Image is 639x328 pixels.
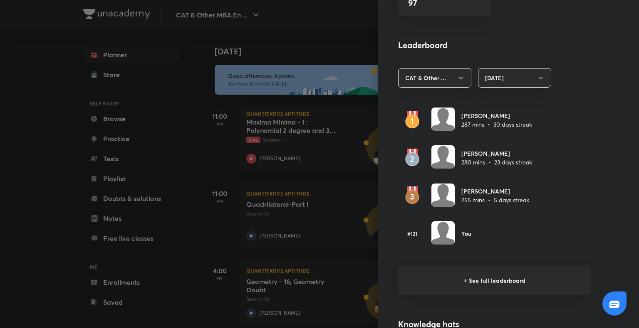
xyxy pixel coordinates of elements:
h4: Leaderboard [398,39,591,51]
h6: [PERSON_NAME] [461,187,529,196]
button: CAT & Other ... [398,68,471,88]
img: Avatar [431,221,455,245]
h6: #121 [398,230,426,237]
p: 287 mins • 30 days streak [461,120,532,129]
h6: [PERSON_NAME] [461,149,532,158]
img: rank3.svg [398,186,426,205]
p: 255 mins • 5 days streak [461,196,529,204]
img: Avatar [431,145,455,169]
h6: [PERSON_NAME] [461,111,532,120]
h6: You [461,229,471,238]
button: [DATE] [478,68,551,88]
img: Avatar [431,184,455,207]
h6: + See full leaderboard [398,266,591,295]
p: 280 mins • 23 days streak [461,158,532,166]
img: rank1.svg [398,111,426,129]
img: rank2.svg [398,149,426,167]
img: Avatar [431,108,455,131]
